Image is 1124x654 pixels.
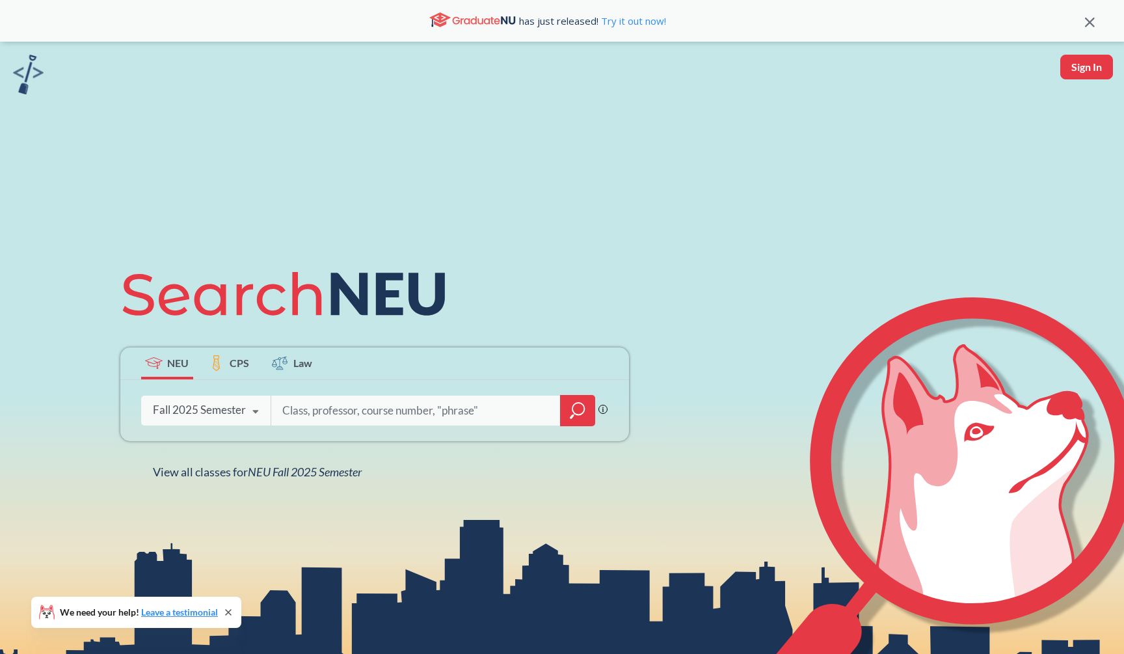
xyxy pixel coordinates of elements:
[570,402,585,420] svg: magnifying glass
[560,395,595,426] div: magnifying glass
[293,355,312,370] span: Law
[13,55,44,94] img: sandbox logo
[519,14,666,28] span: has just released!
[248,465,362,479] span: NEU Fall 2025 Semester
[167,355,189,370] span: NEU
[13,55,44,98] a: sandbox logo
[153,403,246,417] div: Fall 2025 Semester
[141,606,218,618] a: Leave a testimonial
[1060,55,1113,79] button: Sign In
[230,355,249,370] span: CPS
[281,397,552,424] input: Class, professor, course number, "phrase"
[153,465,362,479] span: View all classes for
[60,608,218,617] span: We need your help!
[598,14,666,27] a: Try it out now!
